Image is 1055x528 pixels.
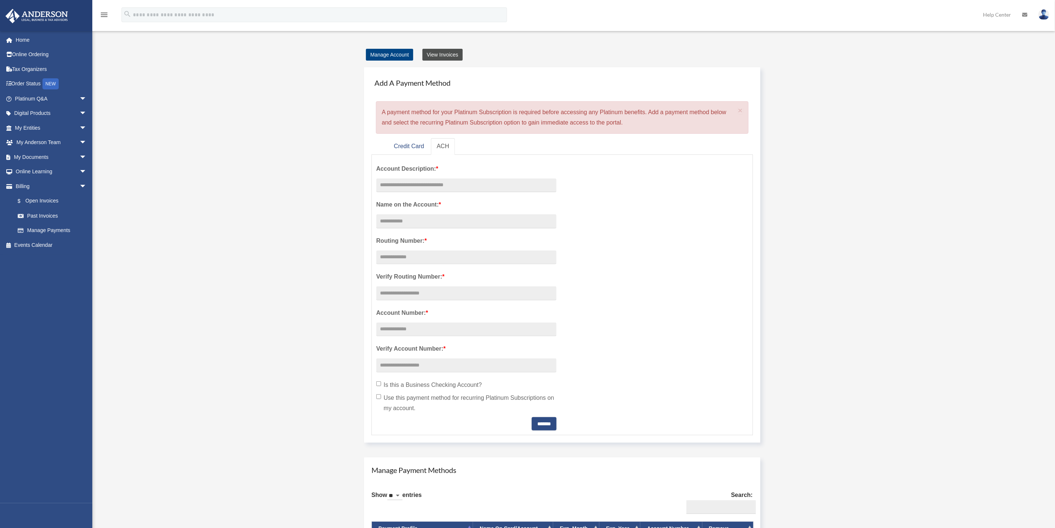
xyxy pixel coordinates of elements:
[5,106,98,121] a: Digital Productsarrow_drop_down
[371,490,422,508] label: Show entries
[79,150,94,165] span: arrow_drop_down
[5,47,98,62] a: Online Ordering
[371,75,753,91] h4: Add A Payment Method
[5,33,98,47] a: Home
[3,9,70,23] img: Anderson Advisors Platinum Portal
[79,106,94,121] span: arrow_drop_down
[5,150,98,164] a: My Documentsarrow_drop_down
[5,179,98,194] a: Billingarrow_drop_down
[376,308,556,318] label: Account Number:
[366,49,413,61] a: Manage Account
[123,10,131,18] i: search
[5,91,98,106] a: Platinum Q&Aarrow_drop_down
[376,101,749,134] div: A payment method for your Platinum Subscription is required before accessing any Platinum benefit...
[387,492,403,500] select: Showentries
[422,49,463,61] a: View Invoices
[79,91,94,106] span: arrow_drop_down
[5,135,98,150] a: My Anderson Teamarrow_drop_down
[738,106,743,114] button: Close
[5,76,98,92] a: Order StatusNEW
[5,164,98,179] a: Online Learningarrow_drop_down
[100,10,109,19] i: menu
[22,197,25,206] span: $
[376,381,381,386] input: Is this a Business Checking Account?
[42,78,59,89] div: NEW
[376,380,556,390] label: Is this a Business Checking Account?
[5,238,98,252] a: Events Calendar
[376,394,381,399] input: Use this payment method for recurring Platinum Subscriptions on my account.
[79,164,94,180] span: arrow_drop_down
[1038,9,1049,20] img: User Pic
[686,500,756,514] input: Search:
[5,62,98,76] a: Tax Organizers
[79,179,94,194] span: arrow_drop_down
[10,194,98,209] a: $Open Invoices
[10,208,98,223] a: Past Invoices
[684,490,753,514] label: Search:
[79,120,94,136] span: arrow_drop_down
[79,135,94,150] span: arrow_drop_down
[371,465,753,475] h4: Manage Payment Methods
[5,120,98,135] a: My Entitiesarrow_drop_down
[376,272,556,282] label: Verify Routing Number:
[431,138,455,155] a: ACH
[376,164,556,174] label: Account Description:
[376,344,556,354] label: Verify Account Number:
[388,138,430,155] a: Credit Card
[10,223,94,238] a: Manage Payments
[738,106,743,115] span: ×
[376,393,556,413] label: Use this payment method for recurring Platinum Subscriptions on my account.
[376,200,556,210] label: Name on the Account:
[100,13,109,19] a: menu
[376,236,556,246] label: Routing Number:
